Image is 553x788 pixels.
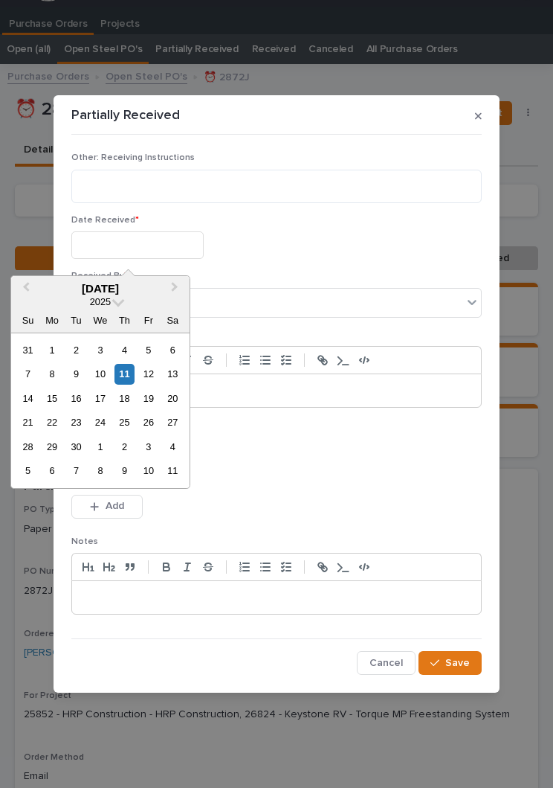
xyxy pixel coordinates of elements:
[42,461,62,481] div: Choose Monday, October 6th, 2025
[71,495,143,519] button: Add
[90,437,110,457] div: Choose Wednesday, October 1st, 2025
[114,310,135,330] div: Th
[71,108,180,124] p: Partially Received
[11,282,190,295] div: [DATE]
[42,412,62,432] div: Choose Monday, September 22nd, 2025
[18,340,38,360] div: Choose Sunday, August 31st, 2025
[18,364,38,384] div: Choose Sunday, September 7th, 2025
[106,499,124,513] span: Add
[71,153,195,162] span: Other: Receiving Instructions
[138,388,158,409] div: Choose Friday, September 19th, 2025
[42,437,62,457] div: Choose Monday, September 29th, 2025
[114,388,135,409] div: Choose Thursday, September 18th, 2025
[163,412,183,432] div: Choose Saturday, September 27th, 2025
[138,310,158,330] div: Fr
[66,310,86,330] div: Tu
[66,364,86,384] div: Choose Tuesday, September 9th, 2025
[16,338,184,483] div: month 2025-09
[138,364,158,384] div: Choose Friday, September 12th, 2025
[90,296,111,307] span: 2025
[164,278,188,301] button: Next Month
[42,310,62,330] div: Mo
[418,651,482,675] button: Save
[114,437,135,457] div: Choose Thursday, October 2nd, 2025
[71,216,139,225] span: Date Received
[114,461,135,481] div: Choose Thursday, October 9th, 2025
[66,461,86,481] div: Choose Tuesday, October 7th, 2025
[18,461,38,481] div: Choose Sunday, October 5th, 2025
[90,340,110,360] div: Choose Wednesday, September 3rd, 2025
[163,388,183,409] div: Choose Saturday, September 20th, 2025
[163,437,183,457] div: Choose Saturday, October 4th, 2025
[163,461,183,481] div: Choose Saturday, October 11th, 2025
[18,412,38,432] div: Choose Sunday, September 21st, 2025
[66,437,86,457] div: Choose Tuesday, September 30th, 2025
[90,388,110,409] div: Choose Wednesday, September 17th, 2025
[66,412,86,432] div: Choose Tuesday, September 23rd, 2025
[357,651,415,675] button: Cancel
[90,412,110,432] div: Choose Wednesday, September 24th, 2025
[42,364,62,384] div: Choose Monday, September 8th, 2025
[90,310,110,330] div: We
[445,656,470,670] span: Save
[138,340,158,360] div: Choose Friday, September 5th, 2025
[114,364,135,384] div: Choose Thursday, September 11th, 2025
[138,412,158,432] div: Choose Friday, September 26th, 2025
[18,388,38,409] div: Choose Sunday, September 14th, 2025
[13,278,36,301] button: Previous Month
[90,364,110,384] div: Choose Wednesday, September 10th, 2025
[138,437,158,457] div: Choose Friday, October 3rd, 2025
[42,340,62,360] div: Choose Monday, September 1st, 2025
[90,461,110,481] div: Choose Wednesday, October 8th, 2025
[163,310,183,330] div: Sa
[18,310,38,330] div: Su
[138,461,158,481] div: Choose Friday, October 10th, 2025
[114,340,135,360] div: Choose Thursday, September 4th, 2025
[18,437,38,457] div: Choose Sunday, September 28th, 2025
[66,388,86,409] div: Choose Tuesday, September 16th, 2025
[114,412,135,432] div: Choose Thursday, September 25th, 2025
[163,340,183,360] div: Choose Saturday, September 6th, 2025
[66,340,86,360] div: Choose Tuesday, September 2nd, 2025
[163,364,183,384] div: Choose Saturday, September 13th, 2025
[71,537,98,546] span: Notes
[369,656,403,670] span: Cancel
[42,388,62,409] div: Choose Monday, September 15th, 2025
